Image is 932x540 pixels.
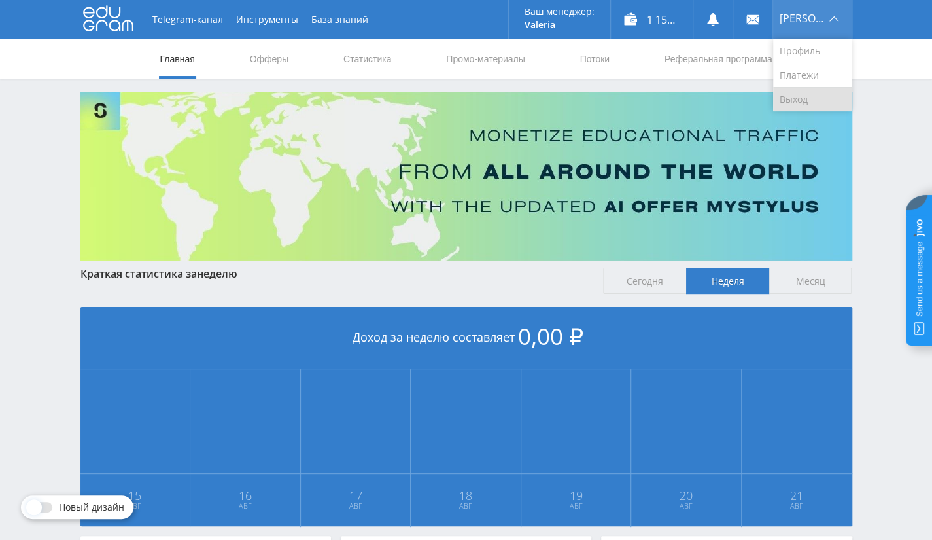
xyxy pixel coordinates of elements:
[81,490,190,501] span: 15
[522,501,630,511] span: Авг
[773,63,852,88] a: Платежи
[603,268,686,294] span: Сегодня
[59,502,124,513] span: Новый дизайн
[525,7,595,17] p: Ваш менеджер:
[80,307,852,369] div: Доход за неделю составляет
[80,92,852,261] img: Banner
[780,13,825,24] span: [PERSON_NAME]
[525,20,595,30] p: Valeria
[411,501,520,511] span: Авг
[522,490,630,501] span: 19
[302,501,410,511] span: Авг
[742,490,852,501] span: 21
[632,501,740,511] span: Авг
[342,39,393,79] a: Статистика
[80,268,591,279] div: Краткая статистика за
[742,501,852,511] span: Авг
[191,501,300,511] span: Авг
[663,39,774,79] a: Реферальная программа
[773,88,852,111] a: Выход
[81,501,190,511] span: Авг
[411,490,520,501] span: 18
[159,39,196,79] a: Главная
[191,490,300,501] span: 16
[302,490,410,501] span: 17
[445,39,526,79] a: Промо-материалы
[769,268,852,294] span: Месяц
[686,268,769,294] span: Неделя
[518,321,583,351] span: 0,00 ₽
[197,266,237,281] span: неделю
[249,39,290,79] a: Офферы
[632,490,740,501] span: 20
[773,39,852,63] a: Профиль
[578,39,611,79] a: Потоки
